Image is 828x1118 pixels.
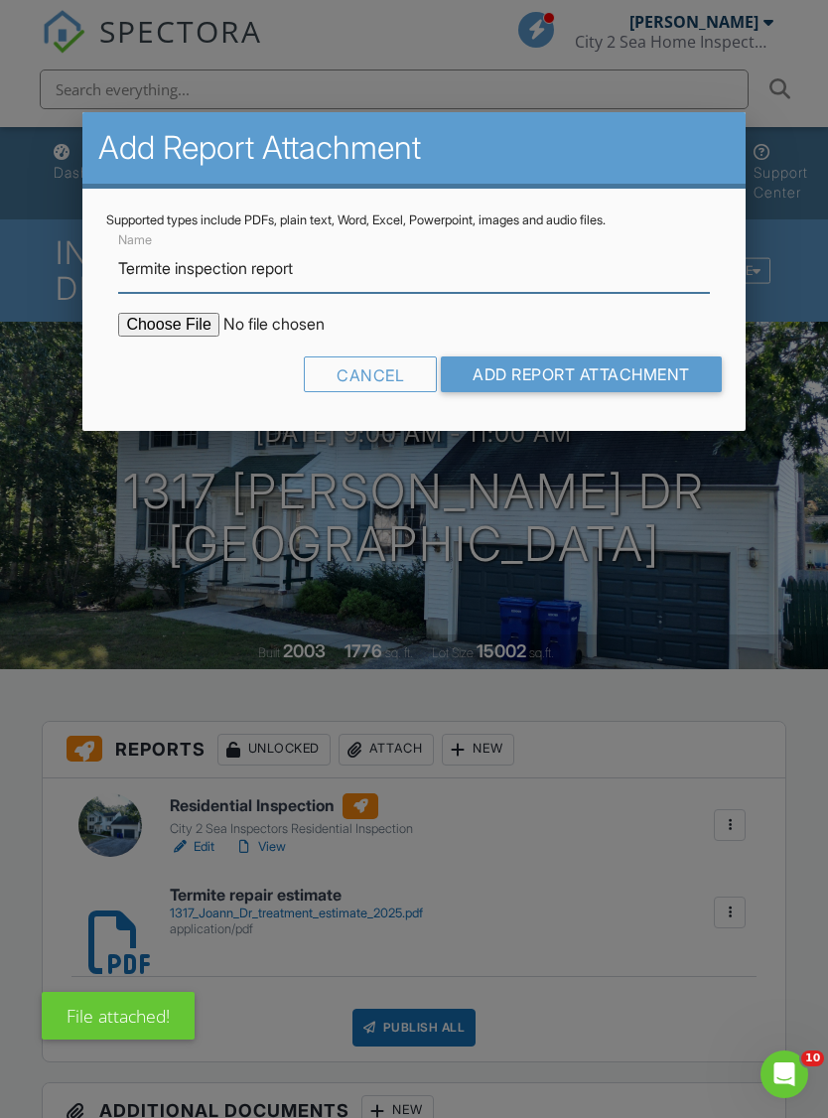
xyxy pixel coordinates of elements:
div: Supported types include PDFs, plain text, Word, Excel, Powerpoint, images and audio files. [106,212,721,228]
input: Add Report Attachment [441,356,722,392]
div: File attached! [42,992,195,1040]
h2: Add Report Attachment [98,128,729,168]
span: 10 [801,1050,824,1066]
iframe: Intercom live chat [760,1050,808,1098]
label: Name [118,231,152,249]
div: Cancel [304,356,437,392]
